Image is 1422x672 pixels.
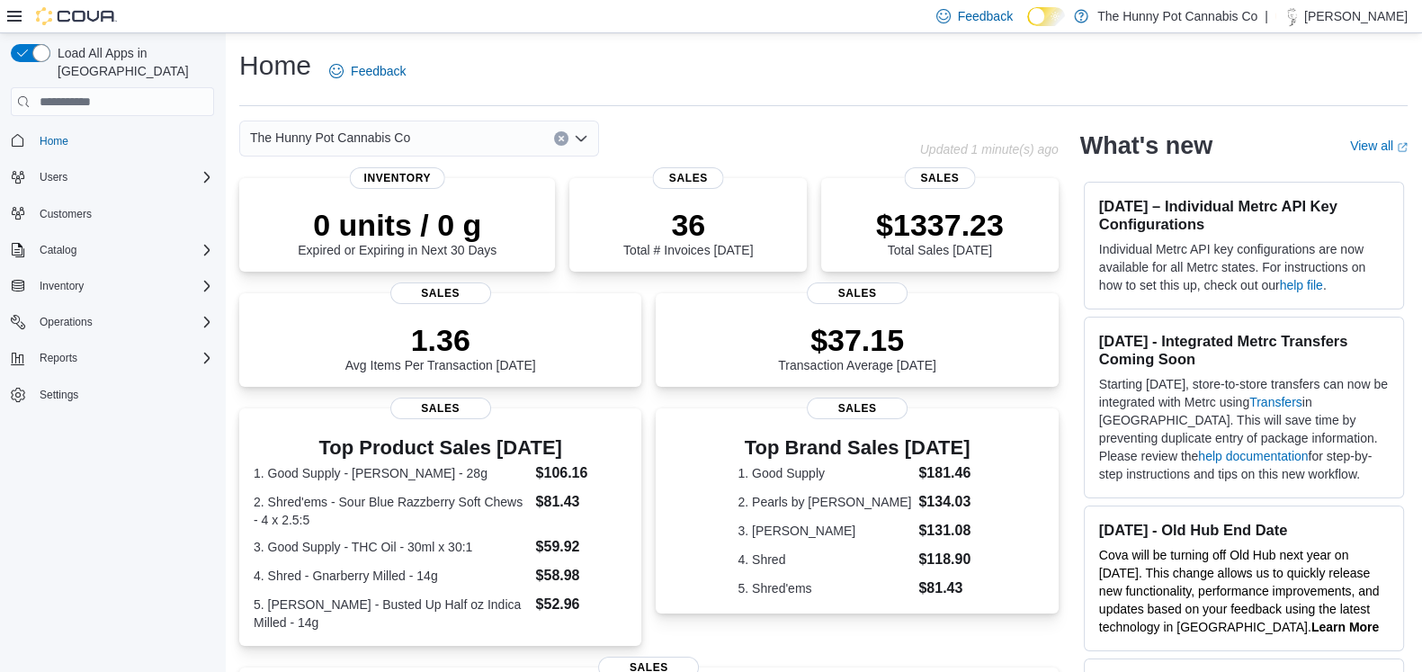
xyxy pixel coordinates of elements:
button: Home [4,127,221,153]
div: Expired or Expiring in Next 30 Days [298,207,496,257]
dd: $81.43 [536,491,628,513]
dt: 5. Shred'ems [738,579,911,597]
span: Reports [32,347,214,369]
span: Customers [32,202,214,225]
button: Users [4,165,221,190]
span: Sales [390,282,491,304]
span: Settings [40,388,78,402]
a: Learn More [1311,620,1379,634]
div: Avg Items Per Transaction [DATE] [345,322,536,372]
dd: $52.96 [536,594,628,615]
dt: 2. Shred'ems - Sour Blue Razzberry Soft Chews - 4 x 2.5:5 [254,493,529,529]
a: Feedback [322,53,413,89]
span: Home [40,134,68,148]
span: Operations [40,315,93,329]
a: help file [1280,278,1323,292]
button: Operations [32,311,100,333]
span: Operations [32,311,214,333]
input: Dark Mode [1027,7,1065,26]
a: View allExternal link [1350,139,1408,153]
dd: $181.46 [918,462,976,484]
dt: 1. Good Supply [738,464,911,482]
h3: Top Brand Sales [DATE] [738,437,976,459]
button: Inventory [4,273,221,299]
button: Open list of options [574,131,588,146]
p: The Hunny Pot Cannabis Co [1097,5,1257,27]
p: 0 units / 0 g [298,207,496,243]
button: Inventory [32,275,91,297]
span: Feedback [958,7,1013,25]
h3: [DATE] - Old Hub End Date [1099,521,1389,539]
p: 36 [623,207,753,243]
span: Load All Apps in [GEOGRAPHIC_DATA] [50,44,214,80]
span: Inventory [32,275,214,297]
p: Individual Metrc API key configurations are now available for all Metrc states. For instructions ... [1099,240,1389,294]
a: Customers [32,203,99,225]
dt: 2. Pearls by [PERSON_NAME] [738,493,911,511]
dd: $106.16 [536,462,628,484]
button: Reports [4,345,221,371]
span: Sales [653,167,724,189]
dt: 4. Shred [738,551,911,569]
p: $37.15 [778,322,936,358]
button: Users [32,166,75,188]
dd: $118.90 [918,549,976,570]
dd: $131.08 [918,520,976,542]
span: Users [32,166,214,188]
p: $1337.23 [876,207,1004,243]
img: Cova [36,7,117,25]
dd: $59.92 [536,536,628,558]
span: Sales [807,398,908,419]
dd: $134.03 [918,491,976,513]
div: Transaction Average [DATE] [778,322,936,372]
span: Dark Mode [1027,26,1028,27]
span: Sales [807,282,908,304]
dt: 4. Shred - Gnarberry Milled - 14g [254,567,529,585]
span: Catalog [40,243,76,257]
dd: $81.43 [918,578,976,599]
a: Transfers [1249,395,1302,409]
button: Catalog [4,237,221,263]
span: Inventory [349,167,445,189]
span: Settings [32,383,214,406]
div: Total # Invoices [DATE] [623,207,753,257]
span: Catalog [32,239,214,261]
p: [PERSON_NAME] [1304,5,1408,27]
a: help documentation [1198,449,1308,463]
span: Cova will be turning off Old Hub next year on [DATE]. This change allows us to quickly release ne... [1099,548,1380,634]
h3: [DATE] - Integrated Metrc Transfers Coming Soon [1099,332,1389,368]
p: Updated 1 minute(s) ago [920,142,1059,157]
p: | [1265,5,1268,27]
h3: Top Product Sales [DATE] [254,437,627,459]
dd: $58.98 [536,565,628,587]
nav: Complex example [11,120,214,454]
svg: External link [1397,142,1408,153]
h1: Home [239,48,311,84]
dt: 3. [PERSON_NAME] [738,522,911,540]
div: Total Sales [DATE] [876,207,1004,257]
span: Sales [390,398,491,419]
span: Feedback [351,62,406,80]
p: Starting [DATE], store-to-store transfers can now be integrated with Metrc using in [GEOGRAPHIC_D... [1099,375,1389,483]
span: Customers [40,207,92,221]
p: 1.36 [345,322,536,358]
span: Home [32,129,214,151]
button: Reports [32,347,85,369]
span: The Hunny Pot Cannabis Co [250,127,410,148]
span: Inventory [40,279,84,293]
dt: 5. [PERSON_NAME] - Busted Up Half oz Indica Milled - 14g [254,596,529,632]
span: Sales [904,167,975,189]
button: Customers [4,201,221,227]
button: Settings [4,381,221,408]
h3: [DATE] – Individual Metrc API Key Configurations [1099,197,1389,233]
a: Settings [32,384,85,406]
h2: What's new [1080,131,1212,160]
span: Reports [40,351,77,365]
div: Marcus Lautenbach [1275,5,1297,27]
span: Users [40,170,67,184]
button: Catalog [32,239,84,261]
dt: 3. Good Supply - THC Oil - 30ml x 30:1 [254,538,529,556]
button: Operations [4,309,221,335]
button: Clear input [554,131,568,146]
